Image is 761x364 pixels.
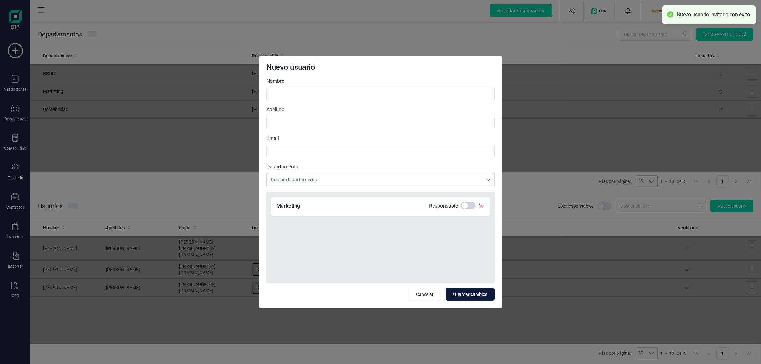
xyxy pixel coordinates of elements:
[429,202,458,210] p: Responsable
[446,288,495,301] button: Guardar cambios
[266,106,495,114] label: Apellido
[276,202,300,210] p: Marketing
[266,134,495,142] label: Email
[409,288,441,301] button: Cancelar
[266,77,495,85] label: Nombre
[416,291,433,297] span: Cancelar
[266,62,495,72] div: Nuevo usuario
[453,291,487,297] span: Guardar cambios
[267,173,482,186] span: Buscar departamento
[266,163,495,171] label: Departamento
[677,11,751,18] div: Nuevo usuario invitado con éxito.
